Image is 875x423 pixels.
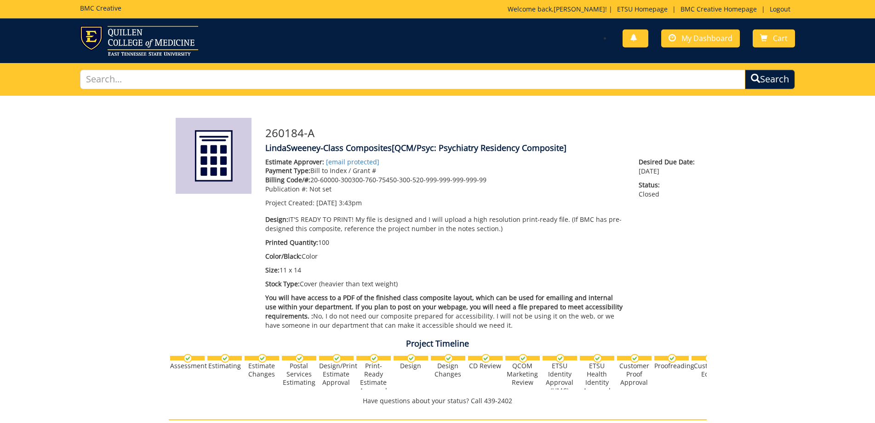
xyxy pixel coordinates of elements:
[543,362,577,395] div: ETSU Identity Approval (UMC)
[265,266,280,274] span: Size:
[265,215,625,233] p: IT'S READY TO PRINT! My file is designed and I will upload a high resolution print-ready file. (I...
[617,362,652,387] div: Customer Proof Approval
[654,362,689,370] div: Proofreading
[207,362,242,370] div: Estimating
[668,354,676,363] img: checkmark
[319,362,354,387] div: Design/Print Estimate Approval
[444,354,453,363] img: checkmark
[392,142,566,153] span: [QCM/Psyc: Psychiatry Residency Composite]
[765,5,795,13] a: Logout
[639,180,699,190] span: Status:
[265,238,318,247] span: Printed Quantity:
[692,362,726,378] div: Customer Edits
[176,118,252,194] img: Product featured image
[661,29,740,47] a: My Dashboard
[265,293,625,330] p: No, I do not need our composite prepared for accessibility. I will not be using it on the web, or...
[80,70,746,89] input: Search...
[407,354,416,363] img: checkmark
[265,185,308,193] span: Publication #:
[508,5,795,14] p: Welcome back, ! | | |
[468,362,503,370] div: CD Review
[265,175,625,185] p: 20-60000-300300-760-75450-300-520-999-999-999-999-99
[580,362,614,395] div: ETSU Health Identity Approval
[630,354,639,363] img: checkmark
[676,5,761,13] a: BMC Creative Homepage
[773,33,788,43] span: Cart
[265,266,625,275] p: 11 x 14
[481,354,490,363] img: checkmark
[639,180,699,199] p: Closed
[265,157,324,166] span: Estimate Approver:
[265,238,625,247] p: 100
[265,166,625,175] p: Bill to Index / Grant #
[556,354,565,363] img: checkmark
[258,354,267,363] img: checkmark
[265,127,700,139] h3: 260184-A
[245,362,279,378] div: Estimate Changes
[170,362,205,370] div: Assessment
[265,166,310,175] span: Payment Type:
[265,144,700,153] h4: LindaSweeney-Class Composites
[705,354,714,363] img: checkmark
[265,252,302,261] span: Color/Black:
[431,362,465,378] div: Design Changes
[316,198,362,207] span: [DATE] 3:43pm
[295,354,304,363] img: checkmark
[593,354,602,363] img: checkmark
[753,29,795,47] a: Cart
[265,279,300,288] span: Stock Type:
[326,157,379,166] a: [email protected]
[80,26,198,56] img: ETSU logo
[370,354,378,363] img: checkmark
[265,293,623,320] span: You will have access to a PDF of the finished class composite layout, which can be used for email...
[332,354,341,363] img: checkmark
[169,396,707,406] p: Have questions about your status? Call 439-2402
[505,362,540,387] div: QCOM Marketing Review
[554,5,605,13] a: [PERSON_NAME]
[356,362,391,395] div: Print-Ready Estimate Approval
[221,354,229,363] img: checkmark
[80,5,121,12] h5: BMC Creative
[612,5,672,13] a: ETSU Homepage
[394,362,428,370] div: Design
[309,185,332,193] span: Not set
[183,354,192,363] img: checkmark
[519,354,527,363] img: checkmark
[265,198,315,207] span: Project Created:
[265,215,288,224] span: Design:
[681,33,732,43] span: My Dashboard
[745,70,795,89] button: Search
[639,157,699,167] span: Desired Due Date:
[282,362,316,387] div: Postal Services Estimating
[169,339,707,348] h4: Project Timeline
[639,157,699,176] p: [DATE]
[265,175,310,184] span: Billing Code/#:
[265,252,625,261] p: Color
[265,279,625,289] p: Cover (heavier than text weight)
